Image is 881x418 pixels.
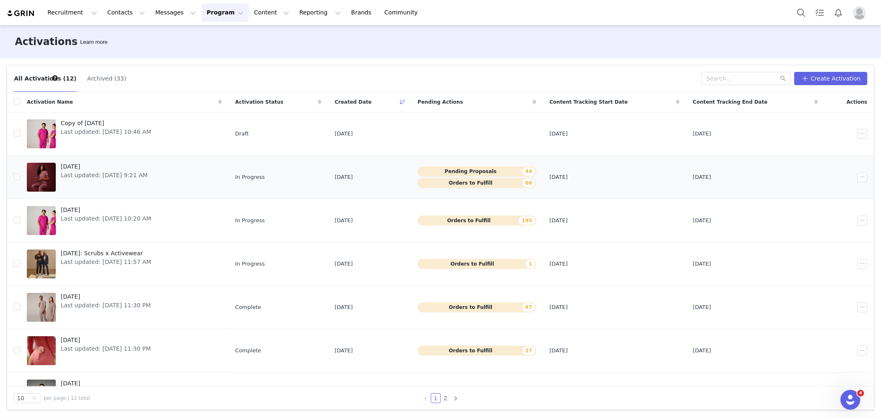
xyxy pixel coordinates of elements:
span: [DATE] [335,303,353,311]
button: Content [249,3,294,22]
div: 10 [17,394,24,403]
span: Last updated: [DATE] 11:30 PM [61,344,151,353]
span: [DATE] [335,130,353,138]
button: Create Activation [794,72,867,85]
span: [DATE] [61,336,151,344]
button: Program [202,3,249,22]
span: Pending Actions [418,98,463,106]
span: [DATE] [693,130,711,138]
span: [DATE] [61,206,151,214]
i: icon: search [780,76,786,81]
button: Profile [848,6,874,19]
span: Last updated: [DATE] 9:21 AM [61,171,147,180]
span: 4 [857,390,864,397]
span: [DATE] [61,379,147,388]
button: Orders to Fulfill1 [418,259,536,269]
span: Complete [235,303,261,311]
span: Copy of [DATE] [61,119,151,128]
span: [DATE] [550,347,568,355]
span: [DATE] [335,216,353,225]
span: [DATE] [693,347,711,355]
a: [DATE]Last updated: [DATE] 11:30 PM [27,334,222,367]
button: Orders to Fulfill27 [418,346,536,356]
button: Search [792,3,810,22]
button: Notifications [829,3,848,22]
span: Last updated: [DATE] 11:30 PM [61,301,151,310]
span: Created Date [335,98,372,106]
span: [DATE] [550,216,568,225]
span: Content Tracking End Date [693,98,768,106]
button: All Activations (12) [14,72,77,85]
span: [DATE] [61,292,151,301]
span: In Progress [235,260,265,268]
span: [DATE] [335,347,353,355]
span: [DATE] [550,173,568,181]
span: Last updated: [DATE] 11:57 AM [61,258,151,266]
span: Complete [235,347,261,355]
button: Reporting [294,3,346,22]
span: Activation Status [235,98,283,106]
button: Orders to Fulfill87 [418,302,536,312]
span: [DATE] [550,260,568,268]
span: [DATE] [693,260,711,268]
iframe: Intercom live chat [841,390,860,410]
img: placeholder-profile.jpg [853,6,866,19]
button: Messages [150,3,201,22]
span: In Progress [235,173,265,181]
span: [DATE] [693,216,711,225]
span: per page | 12 total [44,394,90,402]
a: [DATE]Last updated: [DATE] 9:21 AM [27,161,222,194]
a: Community [380,3,427,22]
a: [DATE]Last updated: [DATE] 9:53 AM [27,378,222,411]
h3: Activations [15,34,78,49]
input: Search... [701,72,791,85]
span: [DATE] [550,303,568,311]
button: Contacts [102,3,150,22]
span: Activation Name [27,98,73,106]
span: Last updated: [DATE] 10:46 AM [61,128,151,136]
div: Tooltip anchor [78,38,109,46]
i: icon: left [423,396,428,401]
a: Copy of [DATE]Last updated: [DATE] 10:46 AM [27,117,222,150]
a: [DATE]Last updated: [DATE] 11:30 PM [27,291,222,324]
a: 2 [441,394,450,403]
button: Archived (33) [87,72,126,85]
div: Tooltip anchor [51,74,59,82]
span: Last updated: [DATE] 10:20 AM [61,214,151,223]
button: Orders to Fulfill66 [418,178,536,188]
span: Content Tracking Start Date [550,98,628,106]
span: [DATE] [693,173,711,181]
span: In Progress [235,216,265,225]
button: Pending Proposals44 [418,166,536,176]
span: [DATE]: Scrubs x Activewear [61,249,151,258]
a: Tasks [811,3,829,22]
i: icon: right [453,396,458,401]
div: Actions [824,93,874,111]
a: [DATE]: Scrubs x ActivewearLast updated: [DATE] 11:57 AM [27,247,222,280]
a: 1 [431,394,440,403]
span: [DATE] [693,303,711,311]
li: 2 [441,393,451,403]
span: Draft [235,130,249,138]
li: Next Page [451,393,461,403]
button: Orders to Fulfill195 [418,216,536,226]
a: Brands [346,3,379,22]
a: [DATE]Last updated: [DATE] 10:20 AM [27,204,222,237]
i: icon: down [32,396,37,401]
span: [DATE] [335,260,353,268]
span: [DATE] [61,162,147,171]
span: [DATE] [335,173,353,181]
img: grin logo [7,9,36,17]
button: Recruitment [43,3,102,22]
li: Previous Page [421,393,431,403]
li: 1 [431,393,441,403]
span: [DATE] [550,130,568,138]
